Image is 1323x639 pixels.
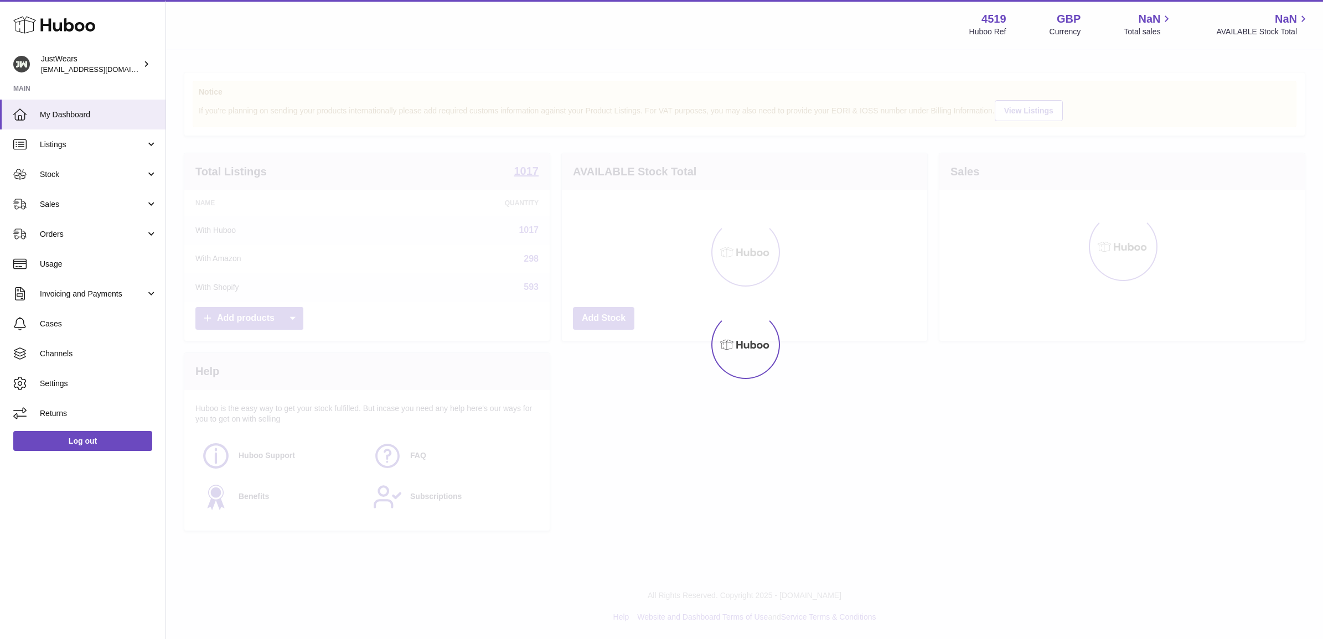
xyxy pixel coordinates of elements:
[13,431,152,451] a: Log out
[40,259,157,269] span: Usage
[1057,12,1081,27] strong: GBP
[40,289,146,299] span: Invoicing and Payments
[40,378,157,389] span: Settings
[40,319,157,329] span: Cases
[1124,12,1173,37] a: NaN Total sales
[1050,27,1081,37] div: Currency
[981,12,1006,27] strong: 4519
[41,65,163,74] span: [EMAIL_ADDRESS][DOMAIN_NAME]
[1216,12,1310,37] a: NaN AVAILABLE Stock Total
[40,139,146,150] span: Listings
[41,54,141,75] div: JustWears
[40,169,146,180] span: Stock
[969,27,1006,37] div: Huboo Ref
[40,199,146,210] span: Sales
[40,110,157,120] span: My Dashboard
[40,229,146,240] span: Orders
[1275,12,1297,27] span: NaN
[1124,27,1173,37] span: Total sales
[1138,12,1160,27] span: NaN
[40,408,157,419] span: Returns
[13,56,30,72] img: internalAdmin-4519@internal.huboo.com
[40,349,157,359] span: Channels
[1216,27,1310,37] span: AVAILABLE Stock Total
